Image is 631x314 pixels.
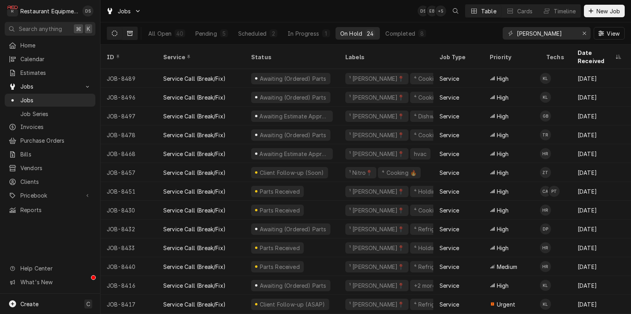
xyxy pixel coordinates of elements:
input: Keyword search [517,27,576,40]
span: Home [20,41,91,49]
div: Service [440,187,459,196]
div: 5 [222,29,226,38]
div: JOB-8417 [100,295,157,314]
div: Awaiting (Ordered) Parts [259,225,327,233]
span: Reports [20,206,91,214]
div: 1 [324,29,328,38]
div: ⁴ Cooking 🔥 [413,93,450,102]
div: ¹ [PERSON_NAME]📍 [348,300,405,309]
div: JOB-8433 [100,238,157,257]
div: Awaiting Estimate Approval [259,112,330,120]
div: [DATE] [571,201,628,220]
div: [DATE] [571,69,628,88]
div: Service Call (Break/Fix) [163,225,226,233]
div: Service Call (Break/Fix) [163,150,226,158]
div: KL [540,92,551,103]
div: DS [418,5,429,16]
span: High [497,131,509,139]
div: Parts Received [259,206,301,214]
div: KL [540,299,551,310]
div: ¹ [PERSON_NAME]📍 [348,112,405,120]
div: R [7,5,18,16]
div: Date Received [578,49,614,65]
div: 24 [367,29,374,38]
div: 2 [271,29,276,38]
span: High [497,244,509,252]
div: ¹ Nitro📍 [348,169,373,177]
div: ¹ [PERSON_NAME]📍 [348,263,405,271]
div: ⁴ Cooking 🔥 [381,169,418,177]
span: Urgent [497,300,515,309]
a: Go to Help Center [5,262,95,275]
div: PT [549,186,560,197]
span: High [497,112,509,120]
div: Client Follow-up (Soon) [259,169,325,177]
div: Service [440,281,459,290]
div: Kaleb Lewis's Avatar [540,280,551,291]
div: GB [540,111,551,122]
div: EB [427,5,438,16]
div: JOB-8497 [100,107,157,125]
span: K [87,25,90,33]
span: Clients [20,178,91,186]
div: JOB-8430 [100,201,157,220]
span: Pricebook [20,191,80,200]
div: On Hold [340,29,362,38]
div: hvac [413,150,428,158]
span: What's New [20,278,91,286]
div: Service Call (Break/Fix) [163,93,226,102]
div: ¹ [PERSON_NAME]📍 [348,187,405,196]
span: Help Center [20,264,91,272]
div: Service [440,93,459,102]
div: ¹ [PERSON_NAME]📍 [348,244,405,252]
div: 40 [176,29,183,38]
div: Kaleb Lewis's Avatar [540,92,551,103]
div: Service Call (Break/Fix) [163,281,226,290]
div: [DATE] [571,144,628,163]
span: High [497,225,509,233]
span: High [497,74,509,83]
div: [DATE] [571,257,628,276]
a: Go to Jobs [5,80,95,93]
div: Service [440,263,459,271]
div: Service [440,300,459,309]
div: Restaurant Equipment Diagnostics [20,7,78,15]
div: [DATE] [571,125,628,144]
div: JOB-8451 [100,182,157,201]
div: 's Avatar [435,5,446,16]
span: High [497,93,509,102]
span: Estimates [20,69,91,77]
a: Reports [5,203,95,216]
a: Purchase Orders [5,134,95,147]
div: Derek Stewart's Avatar [418,5,429,16]
div: [DATE] [571,295,628,314]
a: Job Series [5,107,95,120]
div: ¹ [PERSON_NAME]📍 [348,131,405,139]
div: Gary Beaver's Avatar [540,111,551,122]
div: Service Call (Break/Fix) [163,263,226,271]
button: Search anything⌘K [5,22,95,36]
div: Kaleb Lewis's Avatar [540,73,551,84]
div: ⁴ Refrigeration ❄️ [413,225,463,233]
div: Awaiting (Ordered) Parts [259,74,327,83]
div: ⁴ Cooking 🔥 [413,206,450,214]
div: Hunter Ralston's Avatar [540,205,551,216]
div: Service Call (Break/Fix) [163,74,226,83]
div: Awaiting (Ordered) Parts [259,281,327,290]
span: Purchase Orders [20,136,91,145]
div: Hunter Ralston's Avatar [540,261,551,272]
div: HR [540,148,551,159]
div: Paxton Turner's Avatar [549,186,560,197]
div: Derek Stewart's Avatar [82,5,93,16]
span: C [86,300,90,308]
span: Create [20,301,38,307]
div: ZT [540,167,551,178]
div: DP [540,223,551,234]
button: Open search [449,5,462,17]
div: ¹ [PERSON_NAME]📍 [348,281,405,290]
div: Hunter Ralston's Avatar [540,242,551,253]
div: Service Call (Break/Fix) [163,244,226,252]
span: Jobs [20,96,91,104]
span: High [497,169,509,177]
div: ID [107,53,149,61]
